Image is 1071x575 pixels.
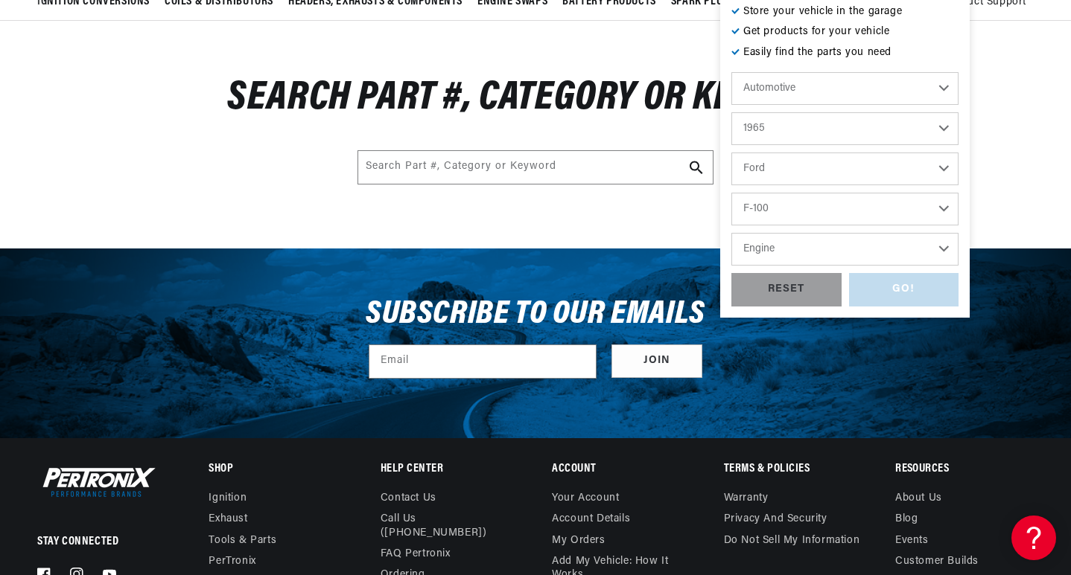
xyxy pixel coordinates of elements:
[731,112,959,145] select: Year
[381,492,436,509] a: Contact us
[731,193,959,225] select: Model
[366,301,705,329] h3: Subscribe to our emails
[680,151,713,184] button: Search Part #, Category or Keyword
[724,492,769,509] a: Warranty
[724,530,860,551] a: Do not sell my information
[552,509,630,530] a: Account details
[731,4,959,20] p: Store your vehicle in the garage
[552,492,619,509] a: Your account
[209,509,247,530] a: Exhaust
[895,530,929,551] a: Events
[731,233,959,266] select: Engine
[731,152,959,185] select: Make
[381,544,451,565] a: FAQ Pertronix
[611,344,702,378] button: Subscribe
[209,492,247,509] a: Ignition
[37,534,160,550] p: Stay Connected
[369,345,596,378] input: Email
[37,464,156,500] img: Pertronix
[731,45,959,61] p: Easily find the parts you need
[731,273,842,306] div: RESET
[895,492,942,509] a: About Us
[358,151,713,184] input: Search Part #, Category or Keyword
[731,24,959,40] p: Get products for your vehicle
[731,72,959,105] select: Ride Type
[209,530,276,551] a: Tools & Parts
[724,509,827,530] a: Privacy and Security
[37,82,1034,117] h1: Search Part #, Category or Keyword
[895,509,918,530] a: Blog
[552,530,605,551] a: My orders
[895,551,979,572] a: Customer Builds
[381,509,507,543] a: Call Us ([PHONE_NUMBER])
[209,551,255,572] a: PerTronix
